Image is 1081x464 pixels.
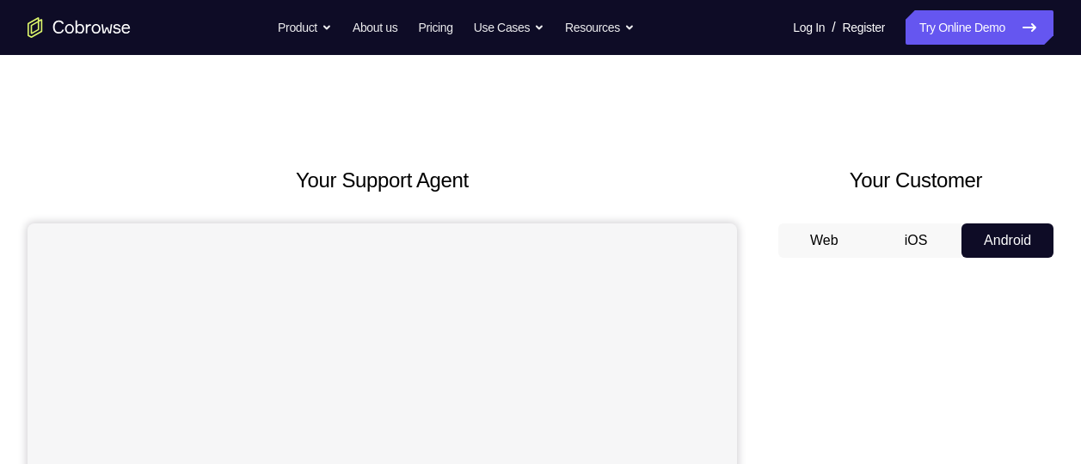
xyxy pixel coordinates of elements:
[28,17,131,38] a: Go to the home page
[832,17,835,38] span: /
[28,165,737,196] h2: Your Support Agent
[843,10,885,45] a: Register
[778,223,870,258] button: Web
[961,223,1053,258] button: Android
[474,10,544,45] button: Use Cases
[565,10,635,45] button: Resources
[906,10,1053,45] a: Try Online Demo
[793,10,825,45] a: Log In
[870,223,962,258] button: iOS
[418,10,452,45] a: Pricing
[778,165,1053,196] h2: Your Customer
[278,10,332,45] button: Product
[353,10,397,45] a: About us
